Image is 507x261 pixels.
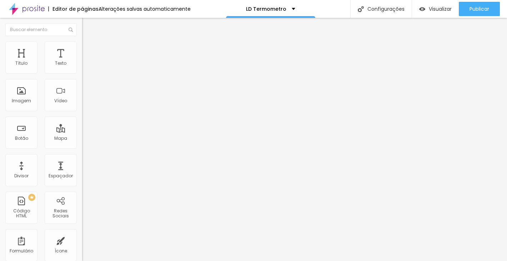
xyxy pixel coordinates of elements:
div: Título [15,61,27,66]
div: Texto [55,61,66,66]
p: LD Termometro [246,6,286,11]
img: view-1.svg [419,6,425,12]
button: Visualizar [412,2,459,16]
img: Icone [69,28,73,32]
div: Divisor [14,173,29,178]
div: Imagem [12,98,31,103]
button: Publicar [459,2,500,16]
span: Visualizar [429,6,452,12]
div: Ícone [55,248,67,253]
span: Publicar [470,6,489,12]
div: Espaçador [49,173,73,178]
div: Botão [15,136,28,141]
div: Formulário [10,248,33,253]
div: Mapa [54,136,67,141]
img: Icone [358,6,364,12]
input: Buscar elemento [5,23,77,36]
div: Redes Sociais [46,208,75,219]
div: Editor de páginas [48,6,99,11]
div: Alterações salvas automaticamente [99,6,191,11]
div: Vídeo [54,98,67,103]
iframe: Editor [82,18,507,261]
div: Código HTML [7,208,35,219]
